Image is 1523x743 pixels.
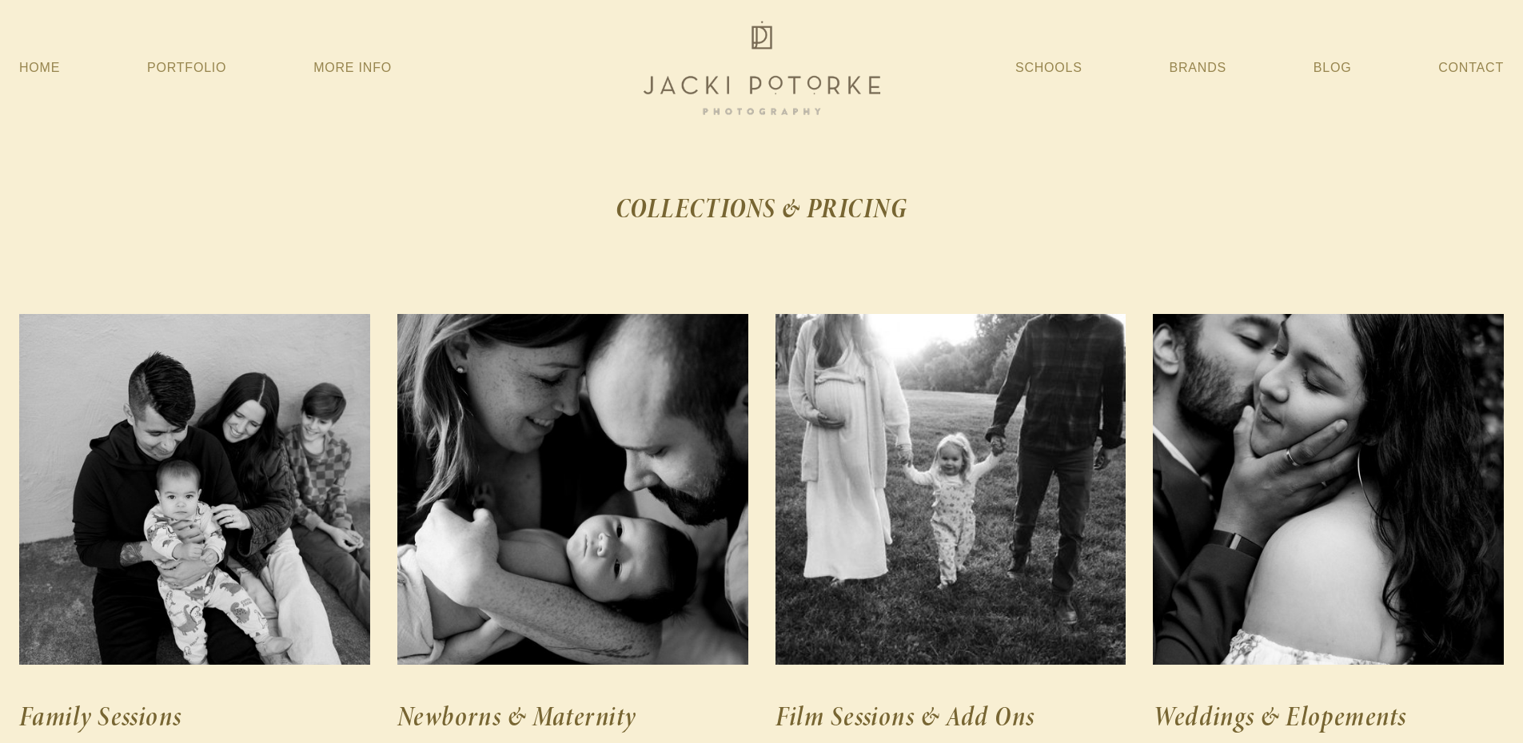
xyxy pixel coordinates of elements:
[147,61,226,74] a: Portfolio
[1015,54,1082,82] a: Schools
[775,692,1126,741] h2: Film Sessions & Add Ons
[616,189,907,227] strong: COLLECTIONS & PRICING
[1153,692,1504,741] h2: Weddings & Elopements
[397,692,748,741] h2: Newborns & Maternity
[634,17,890,119] img: Jacki Potorke Sacramento Family Photographer
[19,54,60,82] a: Home
[313,54,392,82] a: More Info
[1314,54,1352,82] a: Blog
[1438,54,1504,82] a: Contact
[1170,54,1226,82] a: Brands
[19,692,370,741] h2: Family Sessions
